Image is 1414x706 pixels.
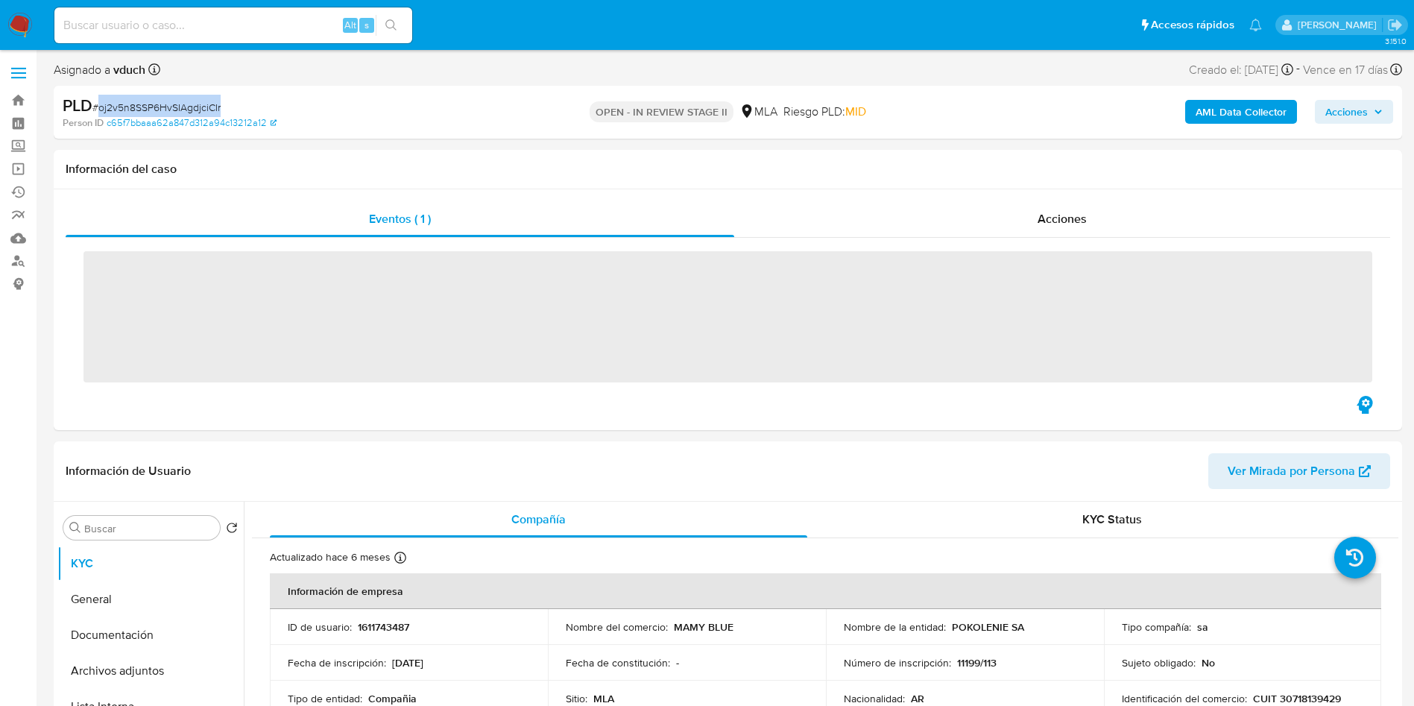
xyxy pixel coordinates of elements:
p: POKOLENIE SA [952,620,1024,634]
span: ‌ [83,251,1372,382]
p: Nombre del comercio : [566,620,668,634]
p: Número de inscripción : [844,656,951,669]
span: KYC Status [1082,511,1142,528]
span: Ver Mirada por Persona [1228,453,1355,489]
p: Fecha de constitución : [566,656,670,669]
a: c65f7bbaaa62a847d312a94c13212a12 [107,116,277,130]
p: Tipo de entidad : [288,692,362,705]
span: Compañía [511,511,566,528]
p: MAMY BLUE [674,620,733,634]
p: Nacionalidad : [844,692,905,705]
button: AML Data Collector [1185,100,1297,124]
button: search-icon [376,15,406,36]
p: AR [911,692,924,705]
b: AML Data Collector [1196,100,1287,124]
p: OPEN - IN REVIEW STAGE II [590,101,733,122]
p: CUIT 30718139429 [1253,692,1341,705]
p: - [676,656,679,669]
span: s [364,18,369,32]
p: Nombre de la entidad : [844,620,946,634]
p: Identificación del comercio : [1122,692,1247,705]
span: MID [845,103,866,120]
button: KYC [57,546,244,581]
button: Archivos adjuntos [57,653,244,689]
span: - [1296,60,1300,80]
div: Creado el: [DATE] [1189,60,1293,80]
p: [DATE] [392,656,423,669]
p: MLA [593,692,614,705]
a: Notificaciones [1249,19,1262,31]
input: Buscar [84,522,214,535]
button: Documentación [57,617,244,653]
button: General [57,581,244,617]
span: Vence en 17 días [1303,62,1388,78]
p: 1611743487 [358,620,409,634]
h1: Información de Usuario [66,464,191,479]
b: PLD [63,93,92,117]
p: Actualizado hace 6 meses [270,550,391,564]
p: No [1202,656,1215,669]
b: Person ID [63,116,104,130]
button: Acciones [1315,100,1393,124]
b: vduch [110,61,145,78]
div: MLA [739,104,777,120]
span: Acciones [1038,210,1087,227]
span: Acciones [1325,100,1368,124]
span: Asignado a [54,62,145,78]
input: Buscar usuario o caso... [54,16,412,35]
p: Compañia [368,692,417,705]
button: Buscar [69,522,81,534]
span: Eventos ( 1 ) [369,210,431,227]
button: Volver al orden por defecto [226,522,238,538]
span: Riesgo PLD: [783,104,866,120]
p: Sujeto obligado : [1122,656,1196,669]
p: Sitio : [566,692,587,705]
p: Fecha de inscripción : [288,656,386,669]
th: Información de empresa [270,573,1381,609]
span: Alt [344,18,356,32]
p: Tipo compañía : [1122,620,1191,634]
span: # oj2v5n8SSP6HvSIAgdjciCIr [92,100,221,115]
a: Salir [1387,17,1403,33]
h1: Información del caso [66,162,1390,177]
p: ID de usuario : [288,620,352,634]
span: Accesos rápidos [1151,17,1234,33]
p: sa [1197,620,1208,634]
p: 11199/113 [957,656,997,669]
button: Ver Mirada por Persona [1208,453,1390,489]
p: valeria.duch@mercadolibre.com [1298,18,1382,32]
